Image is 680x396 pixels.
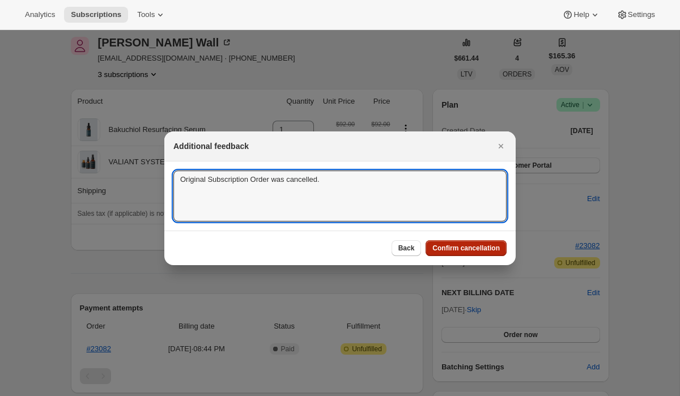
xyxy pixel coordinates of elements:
h2: Additional feedback [173,140,249,152]
span: Subscriptions [71,10,121,19]
button: Tools [130,7,173,23]
span: Back [398,244,415,253]
textarea: Original Subscription Order was cancelled. [173,171,507,222]
button: Settings [610,7,662,23]
button: Close [493,138,509,154]
button: Back [392,240,422,256]
span: Confirm cancellation [432,244,500,253]
span: Tools [137,10,155,19]
span: Help [573,10,589,19]
span: Settings [628,10,655,19]
button: Help [555,7,607,23]
span: Analytics [25,10,55,19]
button: Analytics [18,7,62,23]
button: Confirm cancellation [426,240,507,256]
button: Subscriptions [64,7,128,23]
